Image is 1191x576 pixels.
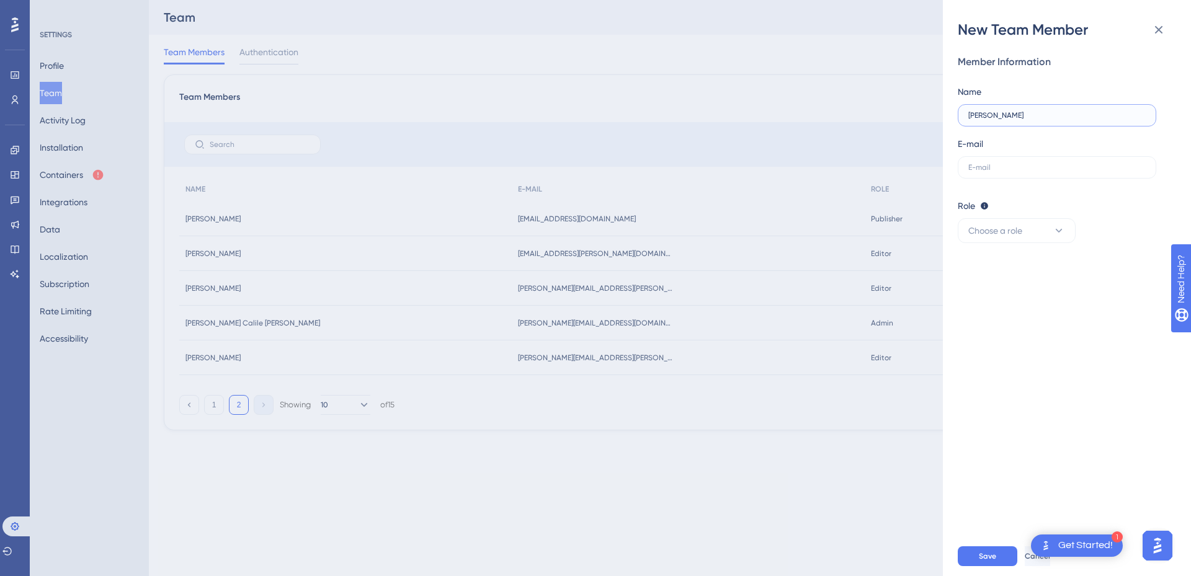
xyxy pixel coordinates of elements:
[1031,534,1123,557] div: Open Get Started! checklist, remaining modules: 1
[968,111,1146,120] input: Name
[1025,546,1050,566] button: Cancel
[1038,538,1053,553] img: launcher-image-alternative-text
[958,136,983,151] div: E-mail
[958,198,975,213] span: Role
[958,20,1176,40] div: New Team Member
[968,163,1146,172] input: E-mail
[29,3,78,18] span: Need Help?
[958,84,981,99] div: Name
[1139,527,1176,564] iframe: UserGuiding AI Assistant Launcher
[1058,539,1113,552] div: Get Started!
[958,218,1076,243] button: Choose a role
[958,546,1017,566] button: Save
[1025,551,1050,561] span: Cancel
[979,551,996,561] span: Save
[958,55,1166,69] div: Member Information
[968,223,1022,238] span: Choose a role
[1112,531,1123,543] div: 1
